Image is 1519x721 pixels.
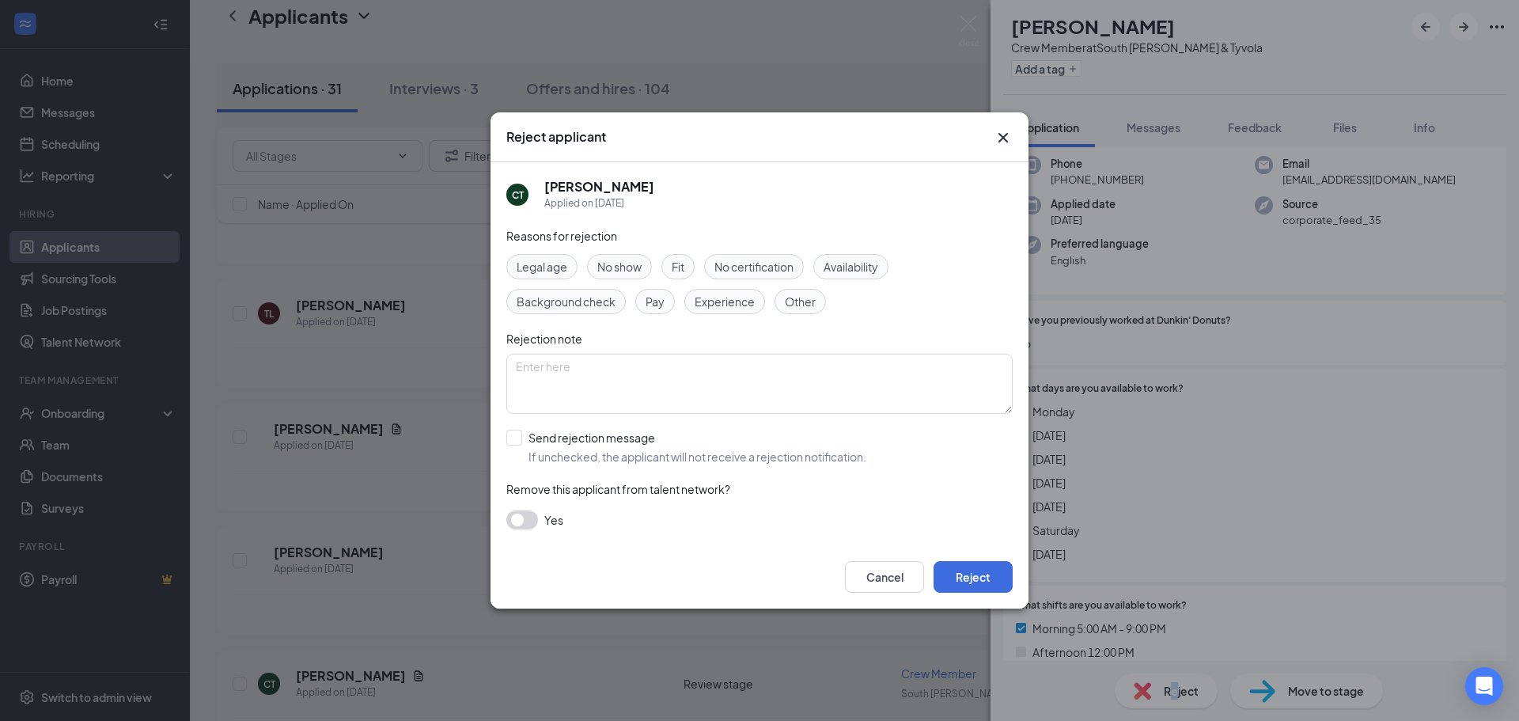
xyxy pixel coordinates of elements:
[544,178,654,195] h5: [PERSON_NAME]
[517,258,567,275] span: Legal age
[994,128,1013,147] button: Close
[994,128,1013,147] svg: Cross
[506,482,730,496] span: Remove this applicant from talent network?
[934,561,1013,593] button: Reject
[517,293,616,310] span: Background check
[785,293,816,310] span: Other
[824,258,878,275] span: Availability
[506,229,617,243] span: Reasons for rejection
[506,128,606,146] h3: Reject applicant
[1465,667,1503,705] div: Open Intercom Messenger
[845,561,924,593] button: Cancel
[714,258,794,275] span: No certification
[672,258,684,275] span: Fit
[544,195,654,211] div: Applied on [DATE]
[646,293,665,310] span: Pay
[544,510,563,529] span: Yes
[597,258,642,275] span: No show
[695,293,755,310] span: Experience
[506,332,582,346] span: Rejection note
[512,188,524,202] div: CT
